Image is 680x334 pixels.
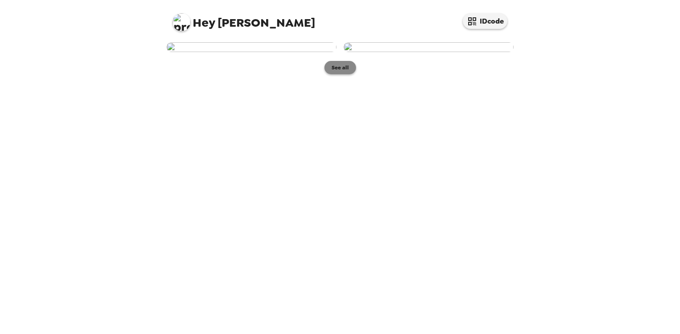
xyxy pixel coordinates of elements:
button: IDcode [463,13,507,29]
span: [PERSON_NAME] [173,9,315,29]
img: user-272935 [166,42,336,52]
img: profile pic [173,13,190,31]
img: user-272723 [344,42,514,52]
button: See all [324,61,356,74]
span: Hey [193,15,215,31]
